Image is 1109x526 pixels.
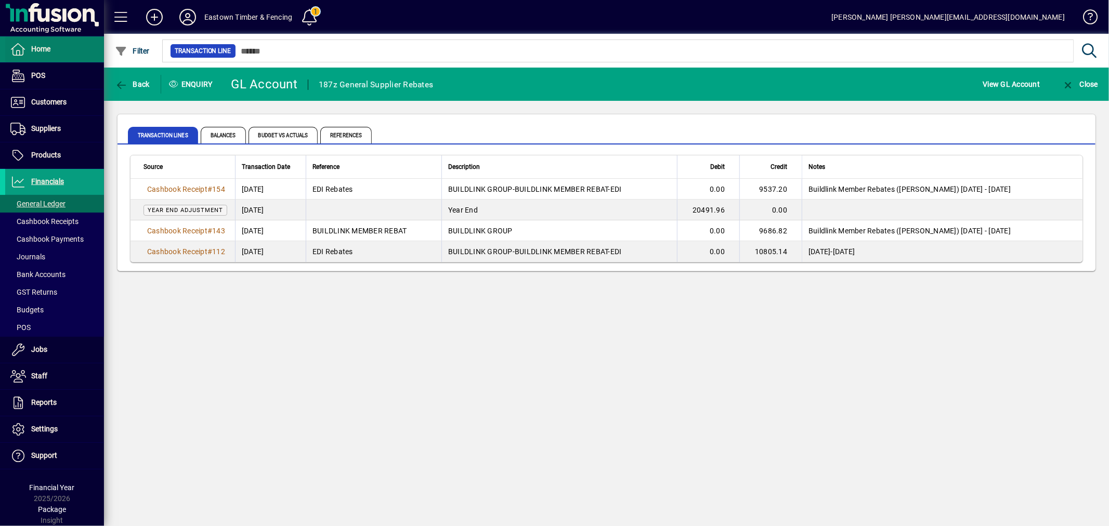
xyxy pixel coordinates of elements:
[319,76,433,93] div: 187z General Supplier Rebates
[983,76,1040,93] span: View GL Account
[128,127,198,143] span: Transaction lines
[212,185,225,193] span: 154
[5,36,104,62] a: Home
[242,246,264,257] span: [DATE]
[1051,75,1109,94] app-page-header-button: Close enquiry
[312,227,407,235] span: BUILDLINK MEMBER REBAT
[808,161,825,173] span: Notes
[312,247,353,256] span: EDI Rebates
[31,71,45,80] span: POS
[30,483,75,492] span: Financial Year
[242,205,264,215] span: [DATE]
[31,177,64,186] span: Financials
[312,161,435,173] div: Reference
[808,161,1069,173] div: Notes
[10,217,79,226] span: Cashbook Receipts
[242,226,264,236] span: [DATE]
[5,63,104,89] a: POS
[739,179,802,200] td: 9537.20
[143,161,163,173] span: Source
[10,200,66,208] span: General Ledger
[5,337,104,363] a: Jobs
[207,227,212,235] span: #
[808,227,1011,235] span: Buildlink Member Rebates ([PERSON_NAME]) [DATE] - [DATE]
[684,161,734,173] div: Debit
[771,161,787,173] span: Credit
[739,220,802,241] td: 9686.82
[147,185,207,193] span: Cashbook Receipt
[677,200,739,220] td: 20491.96
[10,253,45,261] span: Journals
[448,227,513,235] span: BUILDLINK GROUP
[201,127,246,143] span: Balances
[5,319,104,336] a: POS
[5,283,104,301] a: GST Returns
[710,161,725,173] span: Debit
[5,301,104,319] a: Budgets
[808,185,1011,193] span: Buildlink Member Rebates ([PERSON_NAME]) [DATE] - [DATE]
[143,225,229,236] a: Cashbook Receipt#143
[5,213,104,230] a: Cashbook Receipts
[5,195,104,213] a: General Ledger
[148,207,223,214] span: Year end adjustment
[5,142,104,168] a: Products
[171,8,204,27] button: Profile
[448,247,622,256] span: BUILDLINK GROUP-BUILDLINK MEMBER REBAT-EDI
[10,288,57,296] span: GST Returns
[5,390,104,416] a: Reports
[204,9,292,25] div: Eastown Timber & Fencing
[808,247,855,256] span: [DATE]-[DATE]
[677,220,739,241] td: 0.00
[5,248,104,266] a: Journals
[1075,2,1096,36] a: Knowledge Base
[112,75,152,94] button: Back
[31,45,50,53] span: Home
[31,372,47,380] span: Staff
[10,323,31,332] span: POS
[5,266,104,283] a: Bank Accounts
[38,505,66,514] span: Package
[739,241,802,262] td: 10805.14
[739,200,802,220] td: 0.00
[5,89,104,115] a: Customers
[231,76,298,93] div: GL Account
[448,185,622,193] span: BUILDLINK GROUP-BUILDLINK MEMBER REBAT-EDI
[207,185,212,193] span: #
[242,184,264,194] span: [DATE]
[112,42,152,60] button: Filter
[448,206,478,214] span: Year End
[5,443,104,469] a: Support
[31,398,57,406] span: Reports
[981,75,1043,94] button: View GL Account
[448,161,480,173] span: Description
[242,161,290,173] span: Transaction Date
[10,306,44,314] span: Budgets
[104,75,161,94] app-page-header-button: Back
[5,363,104,389] a: Staff
[143,246,229,257] a: Cashbook Receipt#112
[31,151,61,159] span: Products
[31,98,67,106] span: Customers
[5,116,104,142] a: Suppliers
[5,416,104,442] a: Settings
[677,241,739,262] td: 0.00
[175,46,231,56] span: Transaction Line
[1059,75,1101,94] button: Close
[161,76,224,93] div: Enquiry
[242,161,299,173] div: Transaction Date
[147,247,207,256] span: Cashbook Receipt
[5,230,104,248] a: Cashbook Payments
[207,247,212,256] span: #
[115,47,150,55] span: Filter
[212,247,225,256] span: 112
[312,185,353,193] span: EDI Rebates
[31,425,58,433] span: Settings
[312,161,340,173] span: Reference
[115,80,150,88] span: Back
[249,127,318,143] span: Budget vs Actuals
[212,227,225,235] span: 143
[10,235,84,243] span: Cashbook Payments
[1062,80,1098,88] span: Close
[10,270,66,279] span: Bank Accounts
[31,451,57,459] span: Support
